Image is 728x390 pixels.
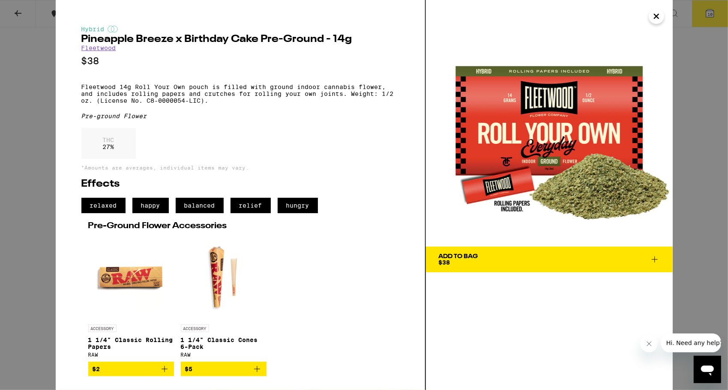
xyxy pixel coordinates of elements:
[694,356,721,383] iframe: Button to launch messaging window
[93,366,100,372] span: $2
[88,362,174,376] button: Add to bag
[108,26,118,33] img: hybridColor.svg
[81,34,399,45] h2: Pineapple Breeze x Birthday Cake Pre-Ground - 14g
[88,352,174,357] div: RAW
[88,222,392,230] h2: Pre-Ground Flower Accessories
[181,362,267,376] button: Add to bag
[426,247,673,272] button: Add To Bag$38
[181,235,267,320] img: RAW - 1 1/4" Classic Cones 6-Pack
[649,9,664,24] button: Close
[103,137,114,143] p: THC
[81,45,116,51] a: Fleetwood
[439,253,478,259] div: Add To Bag
[176,198,224,213] span: balanced
[439,259,450,266] span: $38
[81,128,136,159] div: 27 %
[278,198,318,213] span: hungry
[185,366,193,372] span: $5
[81,113,399,119] div: Pre-ground Flower
[231,198,271,213] span: relief
[181,352,267,357] div: RAW
[81,198,126,213] span: relaxed
[5,6,62,13] span: Hi. Need any help?
[81,56,399,66] p: $38
[81,179,399,189] h2: Effects
[88,325,117,332] p: ACCESSORY
[132,198,169,213] span: happy
[641,335,658,352] iframe: Close message
[88,235,174,362] a: Open page for 1 1/4" Classic Rolling Papers from RAW
[181,235,267,362] a: Open page for 1 1/4" Classic Cones 6-Pack from RAW
[81,83,399,104] p: Fleetwood 14g Roll Your Own pouch is filled with ground indoor cannabis flower, and includes roll...
[181,336,267,350] p: 1 1/4" Classic Cones 6-Pack
[81,165,399,170] p: *Amounts are averages, individual items may vary.
[181,325,209,332] p: ACCESSORY
[81,26,399,33] div: Hybrid
[661,333,721,352] iframe: Message from company
[88,336,174,350] p: 1 1/4" Classic Rolling Papers
[88,235,174,320] img: RAW - 1 1/4" Classic Rolling Papers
